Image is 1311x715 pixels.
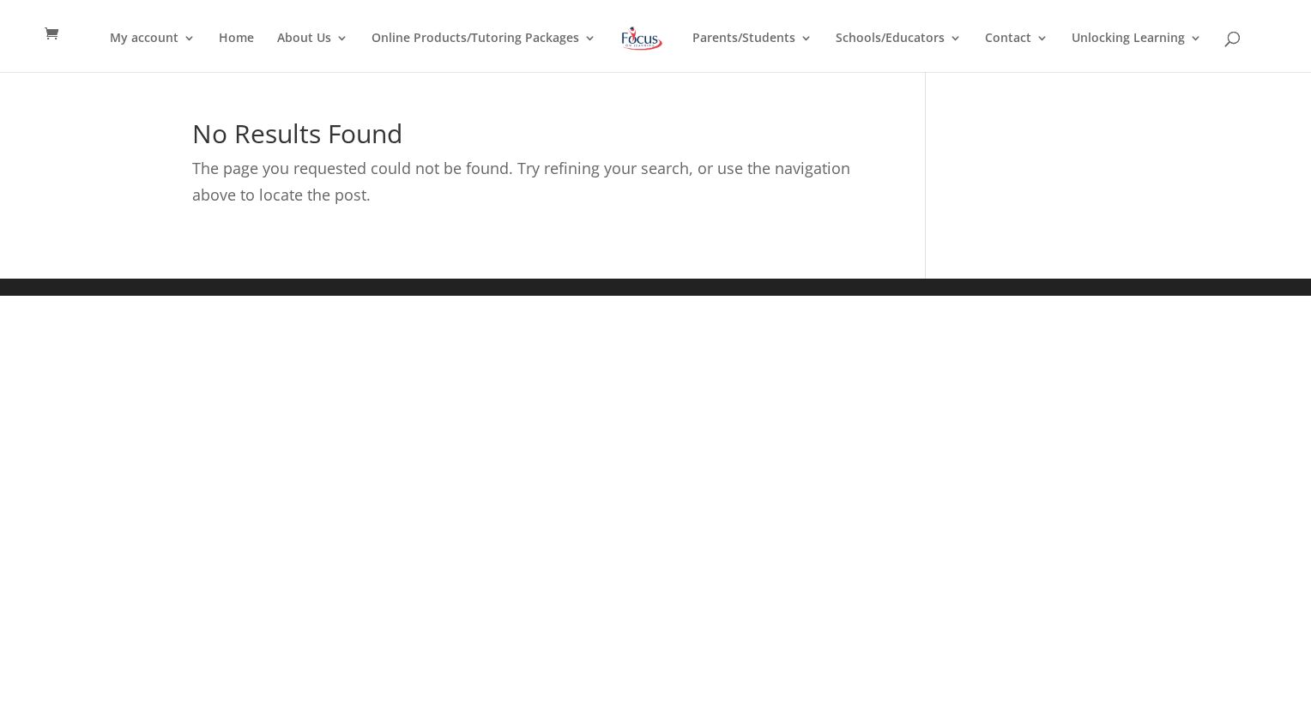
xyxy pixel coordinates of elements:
[372,32,596,72] a: Online Products/Tutoring Packages
[836,32,962,72] a: Schools/Educators
[985,32,1048,72] a: Contact
[692,32,813,72] a: Parents/Students
[192,121,874,155] h1: No Results Found
[110,32,196,72] a: My account
[277,32,348,72] a: About Us
[619,23,664,54] img: Focus on Learning
[1072,32,1202,72] a: Unlocking Learning
[219,32,254,72] a: Home
[192,155,874,207] p: The page you requested could not be found. Try refining your search, or use the navigation above ...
